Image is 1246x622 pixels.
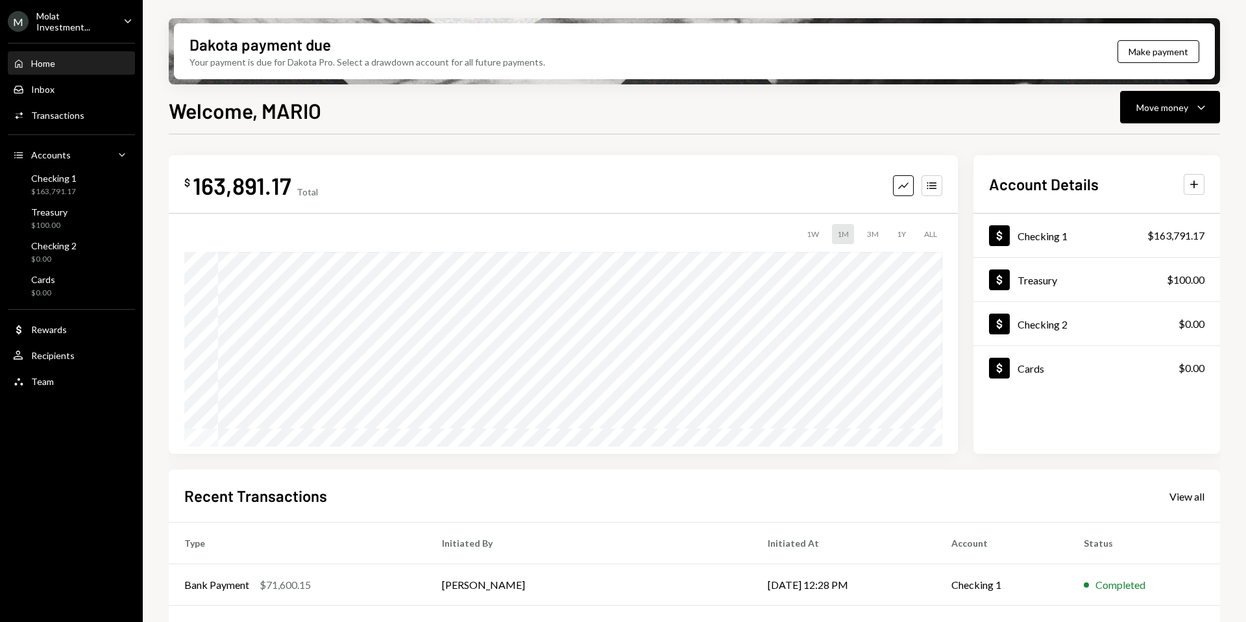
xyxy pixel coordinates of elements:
[1179,360,1204,376] div: $0.00
[31,240,77,251] div: Checking 2
[31,173,77,184] div: Checking 1
[426,564,752,606] td: [PERSON_NAME]
[8,11,29,32] div: M
[1179,316,1204,332] div: $0.00
[973,346,1220,390] a: Cards$0.00
[892,224,911,244] div: 1Y
[1169,489,1204,503] a: View all
[184,577,249,593] div: Bank Payment
[8,236,135,267] a: Checking 2$0.00
[973,302,1220,345] a: Checking 2$0.00
[8,317,135,341] a: Rewards
[31,220,67,231] div: $100.00
[31,58,55,69] div: Home
[1018,362,1044,375] div: Cards
[936,564,1068,606] td: Checking 1
[8,203,135,234] a: Treasury$100.00
[973,258,1220,301] a: Treasury$100.00
[189,55,545,69] div: Your payment is due for Dakota Pro. Select a drawdown account for all future payments.
[1169,490,1204,503] div: View all
[260,577,311,593] div: $71,600.15
[169,97,321,123] h1: Welcome, MARIO
[1018,318,1068,330] div: Checking 2
[31,149,71,160] div: Accounts
[31,84,55,95] div: Inbox
[936,523,1068,564] th: Account
[193,171,291,200] div: 163,891.17
[31,254,77,265] div: $0.00
[832,224,854,244] div: 1M
[169,523,426,564] th: Type
[8,51,135,75] a: Home
[862,224,884,244] div: 3M
[31,186,77,197] div: $163,791.17
[426,523,752,564] th: Initiated By
[973,214,1220,257] a: Checking 1$163,791.17
[8,169,135,200] a: Checking 1$163,791.17
[31,350,75,361] div: Recipients
[1018,274,1057,286] div: Treasury
[189,34,331,55] div: Dakota payment due
[8,369,135,393] a: Team
[1095,577,1145,593] div: Completed
[31,206,67,218] div: Treasury
[1147,228,1204,243] div: $163,791.17
[31,274,55,285] div: Cards
[919,224,942,244] div: ALL
[1167,272,1204,288] div: $100.00
[31,288,55,299] div: $0.00
[1068,523,1220,564] th: Status
[1018,230,1068,242] div: Checking 1
[8,270,135,301] a: Cards$0.00
[1118,40,1199,63] button: Make payment
[8,143,135,166] a: Accounts
[8,343,135,367] a: Recipients
[36,10,113,32] div: Molat Investment...
[31,110,84,121] div: Transactions
[752,564,936,606] td: [DATE] 12:28 PM
[1136,101,1188,114] div: Move money
[184,176,190,189] div: $
[989,173,1099,195] h2: Account Details
[297,186,318,197] div: Total
[752,523,936,564] th: Initiated At
[31,376,54,387] div: Team
[8,77,135,101] a: Inbox
[1120,91,1220,123] button: Move money
[8,103,135,127] a: Transactions
[184,485,327,506] h2: Recent Transactions
[31,324,67,335] div: Rewards
[801,224,824,244] div: 1W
